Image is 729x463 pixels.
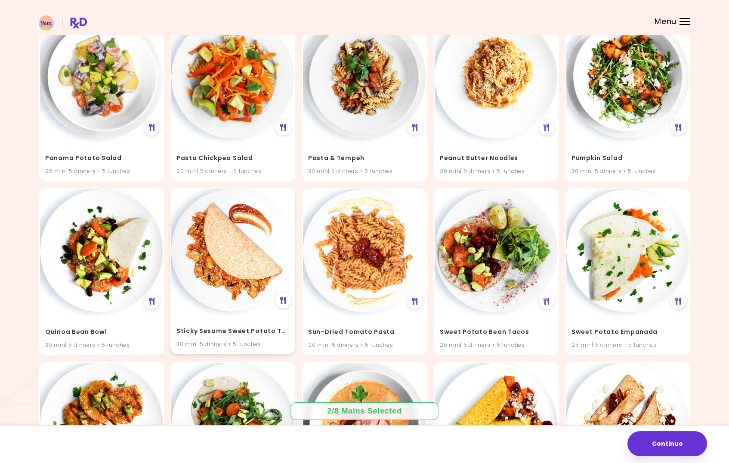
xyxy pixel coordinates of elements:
[176,324,289,338] h4: Sticky Sesame Sweet Potato Tacos
[440,167,553,176] div: 20 min | 5 dinners + 5 lunches
[176,340,289,348] div: 30 min | 5 dinners + 5 lunches
[440,325,553,339] h4: Sweet Potato Bean Tacos
[539,120,554,135] div: See Meal Plan
[45,152,158,166] h4: Panama Potato Salad
[45,167,158,176] div: 25 min | 5 dinners + 5 lunches
[308,341,421,349] div: 20 min | 5 dinners + 5 lunches
[655,18,676,25] span: Menu
[308,325,421,339] h4: Sun-Dried Tomato Pasta
[308,167,421,176] div: 30 min | 5 dinners + 5 lunches
[571,341,684,349] div: 25 min | 5 dinners + 5 lunches
[321,406,408,417] div: 2 / 8 Mains Selected
[539,293,554,309] div: See Meal Plan
[176,167,289,176] div: 20 min | 5 dinners + 5 lunches
[176,152,289,166] h4: Pasta Chickpea Salad
[144,120,159,135] div: See Meal Plan
[407,293,423,309] div: See Meal Plan
[440,341,553,349] div: 20 min | 5 dinners + 5 lunches
[275,293,291,308] div: See Meal Plan
[308,152,421,166] h4: Pasta & Tempeh
[670,120,686,135] div: See Meal Plan
[45,325,158,339] h4: Quinoa Bean Bowl
[275,120,291,135] div: See Meal Plan
[144,293,159,309] div: See Meal Plan
[45,341,158,349] div: 30 min | 5 dinners + 5 lunches
[407,120,423,135] div: See Meal Plan
[670,293,686,309] div: See Meal Plan
[627,431,707,456] button: Continue
[571,152,684,166] h4: Pumpkin Salad
[571,325,684,339] h4: Sweet Potato Empanada
[440,152,553,166] h4: Peanut Butter Noodles
[39,15,87,31] img: RxDiet
[571,167,684,176] div: 30 min | 5 dinners + 5 lunches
